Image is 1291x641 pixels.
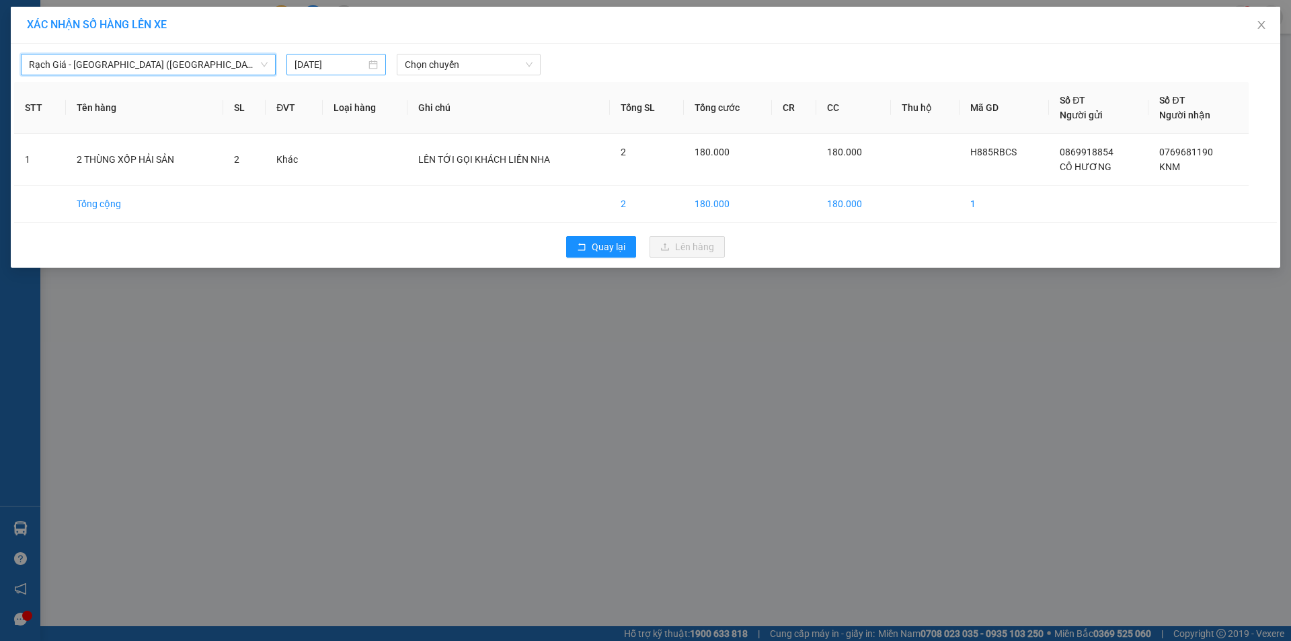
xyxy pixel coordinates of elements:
span: Quay lại [592,239,625,254]
span: LÊN TỚI GỌI KHÁCH LIỀN NHA [418,154,550,165]
th: CC [816,82,891,134]
td: Tổng cộng [66,186,223,223]
span: CÔ HƯƠNG [1060,161,1111,172]
th: SL [223,82,266,134]
button: rollbackQuay lại [566,236,636,258]
span: Rạch Giá - Sài Gòn (Hàng Hoá) [29,54,268,75]
span: Người gửi [1060,110,1103,120]
span: H885RBCS [970,147,1017,157]
span: 2 [234,154,239,165]
span: KNM [1159,161,1180,172]
th: ĐVT [266,82,323,134]
button: Close [1243,7,1280,44]
td: 1 [14,134,66,186]
td: 1 [960,186,1050,223]
th: Mã GD [960,82,1050,134]
span: XÁC NHẬN SỐ HÀNG LÊN XE [27,18,167,31]
th: Ghi chú [407,82,611,134]
input: 15/08/2025 [295,57,366,72]
span: Người nhận [1159,110,1210,120]
td: 180.000 [684,186,772,223]
th: CR [772,82,816,134]
td: 2 [610,186,684,223]
span: Số ĐT [1159,95,1185,106]
span: Chọn chuyến [405,54,533,75]
td: 180.000 [816,186,891,223]
span: 0769681190 [1159,147,1213,157]
span: 0869918854 [1060,147,1113,157]
th: Tên hàng [66,82,223,134]
th: Tổng cước [684,82,772,134]
span: Số ĐT [1060,95,1085,106]
th: STT [14,82,66,134]
th: Loại hàng [323,82,407,134]
span: 180.000 [827,147,862,157]
span: close [1256,20,1267,30]
th: Thu hộ [891,82,960,134]
th: Tổng SL [610,82,684,134]
span: rollback [577,242,586,253]
button: uploadLên hàng [650,236,725,258]
td: 2 THÙNG XỐP HẢI SẢN [66,134,223,186]
span: 2 [621,147,626,157]
span: 180.000 [695,147,730,157]
td: Khác [266,134,323,186]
